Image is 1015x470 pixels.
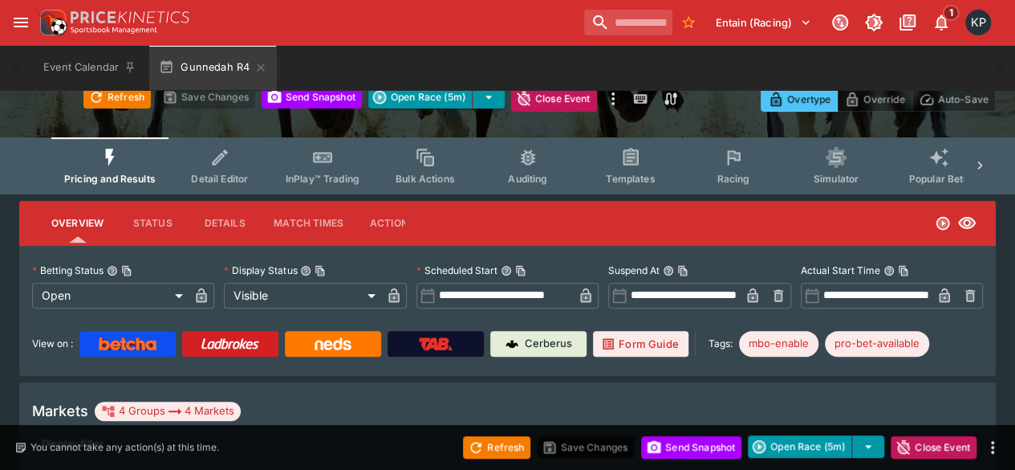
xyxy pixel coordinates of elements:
a: Cerberus [490,331,587,357]
span: Detail Editor [191,173,248,185]
button: Gunnedah R4 [149,45,277,90]
p: Display Status [224,264,297,277]
button: Connected to PK [826,8,855,37]
label: View on : [32,331,73,357]
button: Close Event [511,86,597,112]
span: Racing [717,173,749,185]
a: Form Guide [593,331,688,357]
p: Cerberus [525,336,572,352]
img: Betcha [99,337,156,350]
button: Send Snapshot [641,436,741,459]
span: 1 [943,5,960,21]
img: Cerberus [505,337,518,350]
span: Templates [606,173,655,185]
span: Auditing [508,173,547,185]
button: Event Calendar [34,45,146,90]
svg: Visible [957,214,976,233]
span: pro-bet-available [825,336,929,352]
span: Pricing and Results [64,173,156,185]
span: InPlay™ Trading [286,173,359,185]
img: PriceKinetics [71,11,189,23]
div: Open [32,283,189,309]
input: search [584,10,672,35]
p: Scheduled Start [416,264,497,277]
label: Tags: [708,331,733,357]
button: Open Race (5m) [368,86,473,108]
p: Overtype [787,91,830,108]
span: Popular Bets [908,173,968,185]
button: Override [837,87,911,112]
div: 4 Groups 4 Markets [101,402,234,421]
p: Betting Status [32,264,104,277]
p: Actual Start Time [801,264,880,277]
button: Copy To Clipboard [121,265,132,276]
div: Start From [761,87,996,112]
button: open drawer [6,8,35,37]
button: Copy To Clipboard [677,265,688,276]
span: Bulk Actions [396,173,455,185]
button: more [603,86,623,112]
button: Select Tenant [706,10,821,35]
button: Actual Start TimeCopy To Clipboard [883,265,895,276]
p: Override [863,91,904,108]
button: No Bookmarks [676,10,701,35]
button: Send Snapshot [262,86,362,108]
button: Open Race (5m) [748,435,852,458]
button: select merge strategy [473,86,505,108]
button: Close Event [891,436,976,459]
button: Copy To Clipboard [315,265,326,276]
img: Neds [315,337,351,350]
button: Documentation [893,8,922,37]
button: Suspend AtCopy To Clipboard [663,265,674,276]
div: Event type filters [51,137,964,194]
img: PriceKinetics Logo [35,6,67,39]
span: Simulator [814,173,859,185]
button: Refresh [463,436,530,459]
p: Auto-Save [938,91,989,108]
button: Overtype [761,87,838,112]
span: mbo-enable [739,336,818,352]
img: TabNZ [419,337,453,350]
div: split button [368,86,505,108]
p: You cannot take any action(s) at this time. [30,440,219,455]
button: Status [116,204,189,243]
div: Betting Target: cerberus [825,331,929,357]
button: Display StatusCopy To Clipboard [300,265,311,276]
div: Betting Target: cerberus [739,331,818,357]
svg: Open [935,215,951,231]
button: Copy To Clipboard [515,265,526,276]
img: Ladbrokes [201,337,259,350]
button: Scheduled StartCopy To Clipboard [501,265,512,276]
button: Actions [356,204,428,243]
button: Match Times [261,204,356,243]
p: Suspend At [608,264,660,277]
h5: Markets [32,402,88,420]
button: Refresh [83,86,151,108]
div: Kedar Pandit [965,10,991,35]
button: more [983,438,1002,457]
button: Toggle light/dark mode [859,8,888,37]
button: Kedar Pandit [960,5,996,40]
img: Sportsbook Management [71,27,157,34]
div: Visible [224,283,380,309]
button: Notifications [927,8,956,37]
button: Details [189,204,261,243]
button: Copy To Clipboard [898,265,909,276]
button: Auto-Save [911,87,996,112]
div: split button [748,435,884,458]
button: Betting StatusCopy To Clipboard [107,265,118,276]
button: select merge strategy [852,435,884,458]
button: Overview [39,204,116,243]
